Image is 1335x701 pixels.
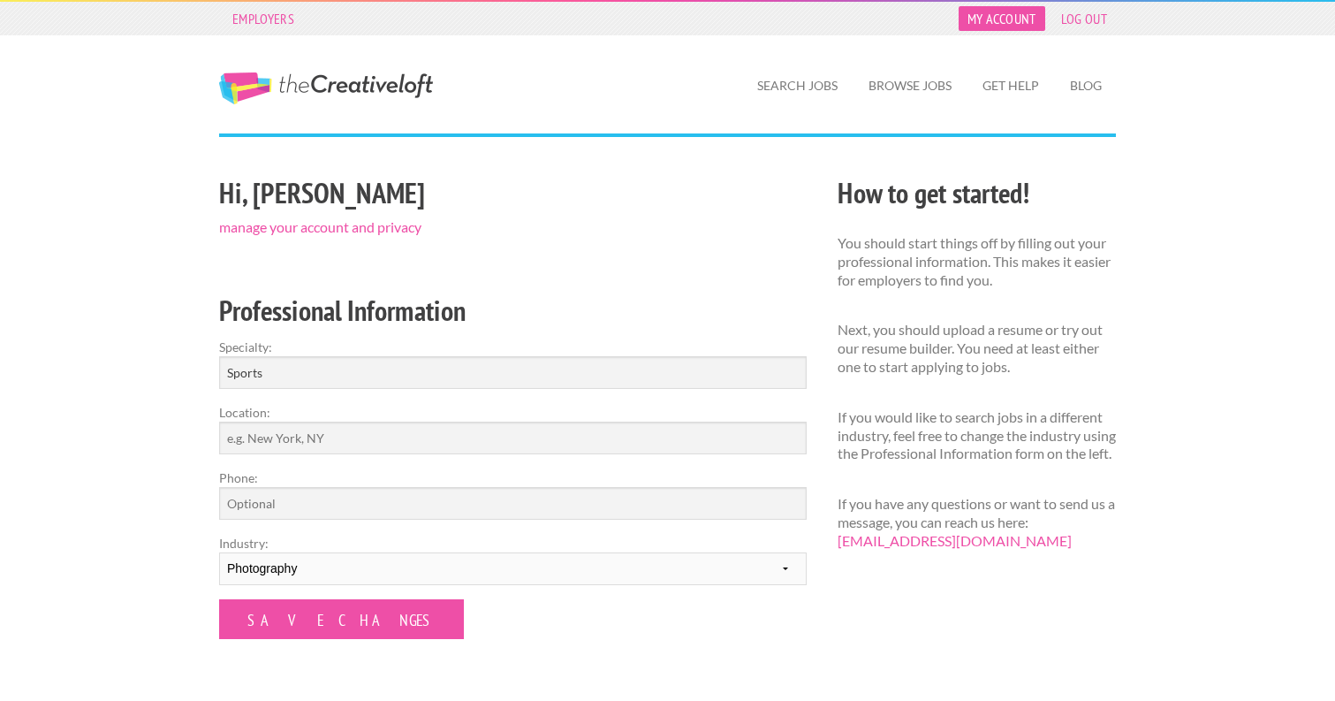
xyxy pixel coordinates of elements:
a: The Creative Loft [219,72,433,104]
a: My Account [959,6,1045,31]
input: e.g. New York, NY [219,422,807,454]
p: If you would like to search jobs in a different industry, feel free to change the industry using ... [838,408,1116,463]
label: Industry: [219,534,807,552]
a: Search Jobs [743,65,852,106]
a: Log Out [1052,6,1116,31]
p: If you have any questions or want to send us a message, you can reach us here: [838,495,1116,550]
a: Employers [224,6,303,31]
h2: Hi, [PERSON_NAME] [219,173,807,213]
a: Browse Jobs [854,65,966,106]
p: Next, you should upload a resume or try out our resume builder. You need at least either one to s... [838,321,1116,376]
h2: Professional Information [219,291,807,331]
label: Specialty: [219,338,807,356]
p: You should start things off by filling out your professional information. This makes it easier fo... [838,234,1116,289]
input: Save Changes [219,599,464,639]
a: Get Help [968,65,1053,106]
a: Blog [1056,65,1116,106]
h2: How to get started! [838,173,1116,213]
label: Phone: [219,469,807,487]
a: manage your account and privacy [219,218,421,235]
a: [EMAIL_ADDRESS][DOMAIN_NAME] [838,532,1072,549]
label: Location: [219,403,807,422]
input: Optional [219,487,807,520]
